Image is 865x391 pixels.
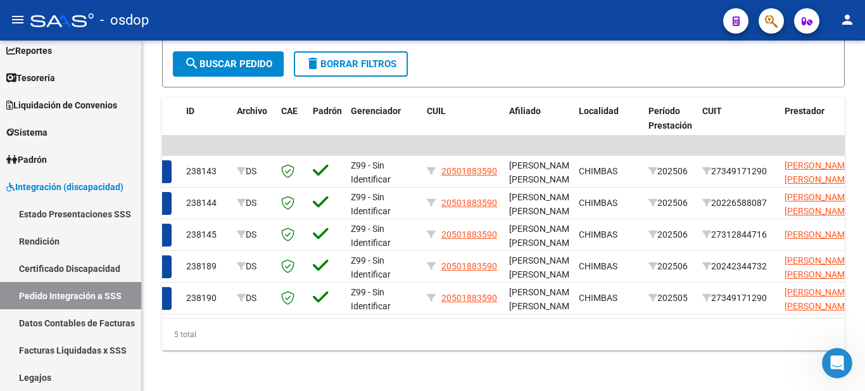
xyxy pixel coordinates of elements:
span: [PERSON_NAME] [PERSON_NAME], - [509,287,579,326]
div: 202506 [648,164,692,179]
mat-icon: person [840,12,855,27]
div: 238144 [186,196,227,210]
span: Z99 - Sin Identificar [351,192,391,217]
div: 238189 [186,259,227,274]
datatable-header-cell: Padrón [308,98,346,153]
datatable-header-cell: Período Prestación [643,98,697,153]
span: [PERSON_NAME] [PERSON_NAME] [785,192,852,217]
button: Buscar Pedido [173,51,284,77]
span: Z99 - Sin Identificar [351,287,391,312]
button: Borrar Filtros [294,51,408,77]
datatable-header-cell: CUIT [697,98,780,153]
span: CAE [281,106,298,116]
span: Reportes [6,44,52,58]
div: 238145 [186,228,227,242]
datatable-header-cell: Afiliado [504,98,574,153]
span: Liquidación de Convenios [6,98,117,112]
datatable-header-cell: Gerenciador [346,98,422,153]
span: 20501883590 [441,198,497,208]
span: [PERSON_NAME] [PERSON_NAME] [785,287,852,312]
iframe: Intercom live chat [822,348,852,378]
span: CHIMBAS [579,261,617,271]
span: [PERSON_NAME] [PERSON_NAME], - [509,192,579,231]
span: 20501883590 [441,229,497,240]
div: 202506 [648,196,692,210]
span: CUIL [427,106,446,116]
span: [PERSON_NAME] [PERSON_NAME] [785,255,852,280]
span: 20501883590 [441,166,497,176]
div: DS [237,164,271,179]
div: DS [237,196,271,210]
span: [PERSON_NAME] [PERSON_NAME] [785,160,852,185]
div: 27349171290 [702,164,774,179]
div: 20226588087 [702,196,774,210]
div: 20242344732 [702,259,774,274]
span: Tesorería [6,71,55,85]
span: Localidad [579,106,619,116]
div: 27349171290 [702,291,774,305]
div: 202506 [648,228,692,242]
span: Z99 - Sin Identificar [351,160,391,185]
span: [PERSON_NAME] [PERSON_NAME], - [509,224,579,263]
datatable-header-cell: CUIL [422,98,504,153]
div: 5 total [162,319,845,350]
div: 238190 [186,291,227,305]
mat-icon: search [184,56,199,71]
span: ID [186,106,194,116]
datatable-header-cell: Localidad [574,98,643,153]
div: DS [237,259,271,274]
span: [PERSON_NAME] [PERSON_NAME], - [509,160,579,200]
span: Padrón [313,106,342,116]
span: CHIMBAS [579,198,617,208]
span: Integración (discapacidad) [6,180,123,194]
span: Padrón [6,153,47,167]
div: DS [237,228,271,242]
span: Gerenciador [351,106,401,116]
span: CUIT [702,106,722,116]
span: CHIMBAS [579,166,617,176]
span: Afiliado [509,106,541,116]
span: CHIMBAS [579,229,617,240]
datatable-header-cell: ID [181,98,232,153]
mat-icon: delete [305,56,320,71]
span: 20501883590 [441,293,497,303]
mat-icon: menu [10,12,25,27]
span: Archivo [237,106,267,116]
span: Z99 - Sin Identificar [351,255,391,280]
span: Z99 - Sin Identificar [351,224,391,248]
datatable-header-cell: Prestador [780,98,862,153]
span: Prestador [785,106,824,116]
span: - osdop [100,6,149,34]
span: Sistema [6,125,47,139]
div: 27312844716 [702,228,774,242]
span: Buscar Pedido [184,58,272,70]
div: DS [237,291,271,305]
span: Borrar Filtros [305,58,396,70]
div: 238143 [186,164,227,179]
div: 202506 [648,259,692,274]
span: [PERSON_NAME] [785,229,852,240]
datatable-header-cell: CAE [276,98,308,153]
span: CHIMBAS [579,293,617,303]
span: [PERSON_NAME] [PERSON_NAME], - [509,255,579,295]
datatable-header-cell: Archivo [232,98,276,153]
div: 202505 [648,291,692,305]
span: 20501883590 [441,261,497,271]
span: Período Prestación [648,106,692,131]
